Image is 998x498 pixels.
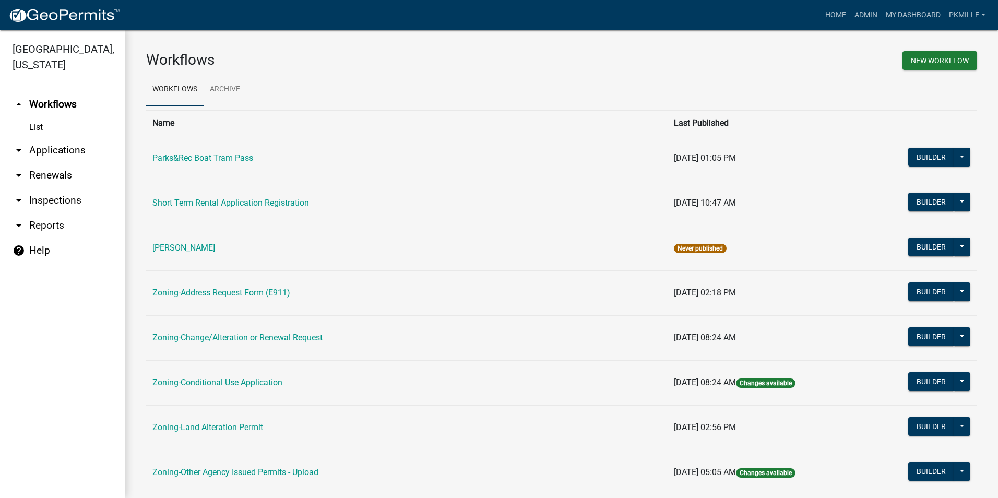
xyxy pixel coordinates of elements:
button: Builder [908,193,954,211]
span: [DATE] 05:05 AM [674,467,736,477]
a: Home [821,5,850,25]
button: Builder [908,462,954,481]
button: Builder [908,372,954,391]
th: Last Published [668,110,865,136]
a: Short Term Rental Application Registration [152,198,309,208]
span: Never published [674,244,727,253]
span: [DATE] 08:24 AM [674,377,736,387]
span: [DATE] 08:24 AM [674,333,736,342]
a: pkmille [945,5,990,25]
i: arrow_drop_down [13,144,25,157]
a: [PERSON_NAME] [152,243,215,253]
a: My Dashboard [882,5,945,25]
span: [DATE] 10:47 AM [674,198,736,208]
i: arrow_drop_down [13,169,25,182]
span: [DATE] 02:56 PM [674,422,736,432]
button: Builder [908,282,954,301]
button: Builder [908,417,954,436]
a: Parks&Rec Boat Tram Pass [152,153,253,163]
a: Archive [204,73,246,106]
a: Zoning-Change/Alteration or Renewal Request [152,333,323,342]
i: arrow_drop_down [13,194,25,207]
a: Zoning-Land Alteration Permit [152,422,263,432]
span: Changes available [736,468,795,478]
span: [DATE] 01:05 PM [674,153,736,163]
h3: Workflows [146,51,554,69]
button: Builder [908,327,954,346]
button: Builder [908,148,954,167]
a: Zoning-Other Agency Issued Permits - Upload [152,467,318,477]
button: New Workflow [902,51,977,70]
span: Changes available [736,378,795,388]
th: Name [146,110,668,136]
span: [DATE] 02:18 PM [674,288,736,298]
a: Zoning-Address Request Form (E911) [152,288,290,298]
a: Zoning-Conditional Use Application [152,377,282,387]
a: Admin [850,5,882,25]
a: Workflows [146,73,204,106]
i: help [13,244,25,257]
i: arrow_drop_down [13,219,25,232]
i: arrow_drop_up [13,98,25,111]
button: Builder [908,238,954,256]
